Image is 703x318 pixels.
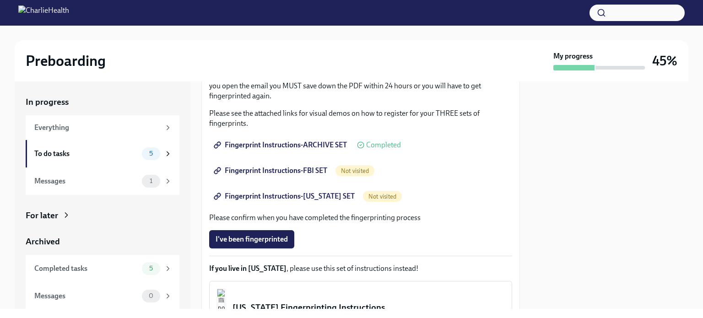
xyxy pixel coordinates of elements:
[34,291,138,301] div: Messages
[209,187,361,205] a: Fingerprint Instructions-[US_STATE] SET
[209,230,294,248] button: I've been fingerprinted
[26,210,58,221] div: For later
[233,302,504,313] div: [US_STATE] Fingerprinting Instructions
[26,236,179,248] a: Archived
[26,167,179,195] a: Messages1
[144,178,158,184] span: 1
[34,264,138,274] div: Completed tasks
[144,150,158,157] span: 5
[209,264,512,274] p: , please use this set of instructions instead!
[209,108,512,129] p: Please see the attached links for visual demos on how to register for your THREE sets of fingerpr...
[26,282,179,310] a: Messages0
[34,123,160,133] div: Everything
[18,5,69,20] img: CharlieHealth
[144,265,158,272] span: 5
[209,136,353,154] a: Fingerprint Instructions-ARCHIVE SET
[363,193,402,200] span: Not visited
[26,52,106,70] h2: Preboarding
[553,51,593,61] strong: My progress
[216,166,327,175] span: Fingerprint Instructions-FBI SET
[143,292,159,299] span: 0
[652,53,677,69] h3: 45%
[209,162,334,180] a: Fingerprint Instructions-FBI SET
[26,210,179,221] a: For later
[335,167,374,174] span: Not visited
[34,176,138,186] div: Messages
[216,235,288,244] span: I've been fingerprinted
[209,213,512,223] p: Please confirm when you have completed the fingerprinting process
[26,140,179,167] a: To do tasks5
[366,141,401,149] span: Completed
[26,115,179,140] a: Everything
[216,140,347,150] span: Fingerprint Instructions-ARCHIVE SET
[26,255,179,282] a: Completed tasks5
[26,96,179,108] a: In progress
[34,149,138,159] div: To do tasks
[216,192,355,201] span: Fingerprint Instructions-[US_STATE] SET
[209,264,287,273] strong: If you live in [US_STATE]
